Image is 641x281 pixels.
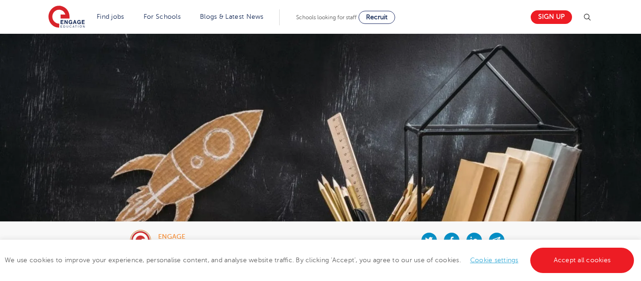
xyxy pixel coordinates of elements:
a: Blogs & Latest News [200,13,264,20]
span: We use cookies to improve your experience, personalise content, and analyse website traffic. By c... [5,257,636,264]
img: Engage Education [48,6,85,29]
a: Cookie settings [470,257,519,264]
span: Schools looking for staff [296,14,357,21]
a: For Schools [144,13,181,20]
a: Recruit [359,11,395,24]
a: Find jobs [97,13,124,20]
span: Recruit [366,14,388,21]
a: Accept all cookies [530,248,634,273]
a: Sign up [531,10,572,24]
div: engage [158,234,239,240]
